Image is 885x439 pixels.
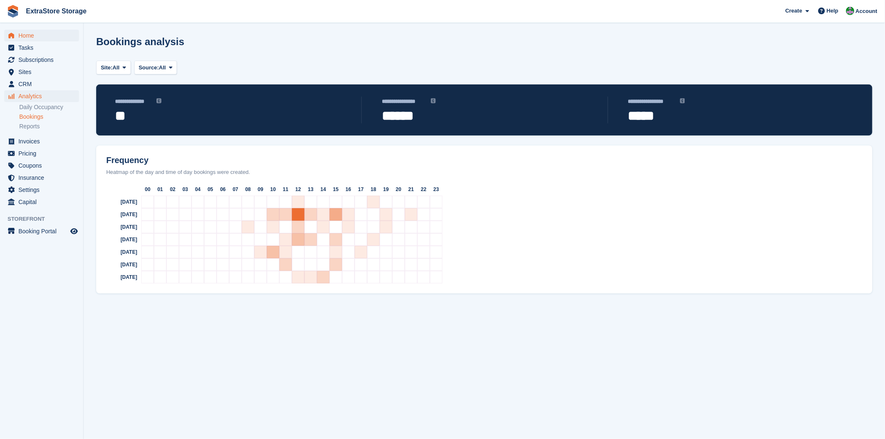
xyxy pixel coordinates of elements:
[100,156,869,165] h2: Frequency
[18,66,69,78] span: Sites
[19,123,79,130] a: Reports
[4,225,79,237] a: menu
[69,226,79,236] a: Preview store
[192,183,204,196] div: 04
[159,64,166,72] span: All
[330,183,342,196] div: 15
[18,196,69,208] span: Capital
[23,4,90,18] a: ExtraStore Storage
[380,183,392,196] div: 19
[4,90,79,102] a: menu
[19,113,79,121] a: Bookings
[785,7,802,15] span: Create
[317,183,330,196] div: 14
[229,183,242,196] div: 07
[96,36,184,47] h1: Bookings analysis
[430,183,442,196] div: 23
[254,183,267,196] div: 09
[827,7,839,15] span: Help
[355,183,367,196] div: 17
[242,183,254,196] div: 08
[4,54,79,66] a: menu
[342,183,355,196] div: 16
[4,184,79,196] a: menu
[405,183,417,196] div: 21
[18,225,69,237] span: Booking Portal
[4,172,79,184] a: menu
[101,64,113,72] span: Site:
[267,183,279,196] div: 10
[856,7,877,15] span: Account
[100,221,141,233] div: [DATE]
[18,184,69,196] span: Settings
[100,233,141,246] div: [DATE]
[4,148,79,159] a: menu
[7,5,19,18] img: stora-icon-8386f47178a22dfd0bd8f6a31ec36ba5ce8667c1dd55bd0f319d3a0aa187defe.svg
[4,42,79,54] a: menu
[18,42,69,54] span: Tasks
[100,208,141,221] div: [DATE]
[217,183,229,196] div: 06
[18,78,69,90] span: CRM
[367,183,380,196] div: 18
[304,183,317,196] div: 13
[19,103,79,111] a: Daily Occupancy
[154,183,166,196] div: 01
[18,135,69,147] span: Invoices
[141,183,154,196] div: 00
[18,90,69,102] span: Analytics
[18,30,69,41] span: Home
[417,183,430,196] div: 22
[4,78,79,90] a: menu
[4,196,79,208] a: menu
[292,183,304,196] div: 12
[96,61,131,74] button: Site: All
[139,64,159,72] span: Source:
[100,271,141,283] div: [DATE]
[18,54,69,66] span: Subscriptions
[680,98,685,103] img: icon-info-grey-7440780725fd019a000dd9b08b2336e03edf1995a4989e88bcd33f0948082b44.svg
[100,168,869,176] div: Heatmap of the day and time of day bookings were created.
[279,183,292,196] div: 11
[18,172,69,184] span: Insurance
[4,160,79,171] a: menu
[204,183,217,196] div: 05
[134,61,177,74] button: Source: All
[431,98,436,103] img: icon-info-grey-7440780725fd019a000dd9b08b2336e03edf1995a4989e88bcd33f0948082b44.svg
[100,196,141,208] div: [DATE]
[8,215,83,223] span: Storefront
[4,30,79,41] a: menu
[18,160,69,171] span: Coupons
[179,183,192,196] div: 03
[18,148,69,159] span: Pricing
[166,183,179,196] div: 02
[100,246,141,258] div: [DATE]
[4,135,79,147] a: menu
[156,98,161,103] img: icon-info-grey-7440780725fd019a000dd9b08b2336e03edf1995a4989e88bcd33f0948082b44.svg
[846,7,854,15] img: Grant Daniel
[4,66,79,78] a: menu
[392,183,405,196] div: 20
[113,64,120,72] span: All
[100,258,141,271] div: [DATE]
